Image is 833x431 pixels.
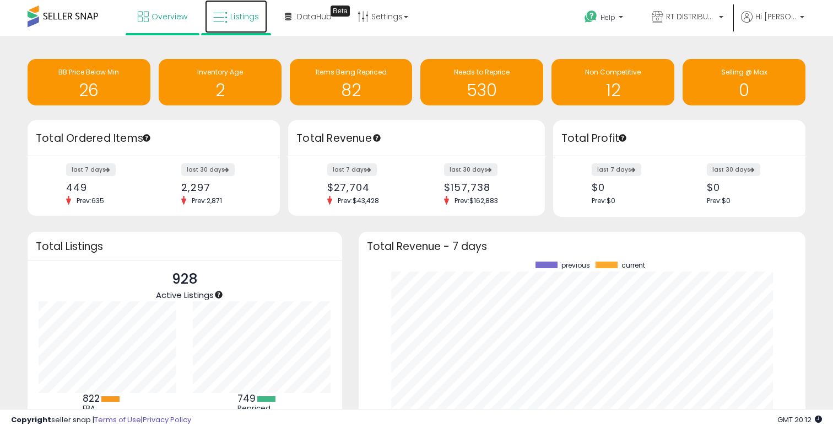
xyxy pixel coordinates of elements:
span: Prev: $43,428 [332,196,385,205]
b: 822 [83,392,100,405]
label: last 7 days [327,163,377,176]
div: Tooltip anchor [618,133,628,143]
div: Tooltip anchor [214,290,224,300]
span: Prev: $0 [707,196,731,205]
span: previous [561,262,590,269]
div: 449 [66,182,145,193]
strong: Copyright [11,414,51,425]
label: last 7 days [66,163,116,176]
div: $0 [707,182,786,193]
div: Tooltip anchor [142,133,152,143]
span: DataHub [297,11,332,22]
span: Hi [PERSON_NAME] [755,11,797,22]
div: Repriced [237,404,287,413]
b: 749 [237,392,256,405]
div: Tooltip anchor [372,133,382,143]
a: Terms of Use [94,414,141,425]
span: RT DISTRIBUTION [666,11,716,22]
a: Help [576,2,634,36]
h1: 26 [33,81,145,99]
span: Needs to Reprice [454,67,510,77]
span: current [621,262,645,269]
span: Prev: $162,883 [449,196,504,205]
div: FBA [83,404,132,413]
label: last 30 days [444,163,497,176]
h3: Total Revenue - 7 days [367,242,797,251]
h1: 530 [426,81,538,99]
h3: Total Revenue [296,131,537,146]
span: 2025-10-7 20:12 GMT [777,414,822,425]
a: Inventory Age 2 [159,59,282,105]
a: Selling @ Max 0 [683,59,805,105]
div: 2,297 [181,182,261,193]
div: seller snap | | [11,415,191,425]
div: $27,704 [327,182,408,193]
span: Active Listings [156,289,214,301]
a: Items Being Repriced 82 [290,59,413,105]
h3: Total Ordered Items [36,131,272,146]
h3: Total Profit [561,131,797,146]
h1: 0 [688,81,800,99]
span: Prev: $0 [592,196,615,205]
span: Prev: 2,871 [186,196,228,205]
span: Help [601,13,615,22]
div: Tooltip anchor [331,6,350,17]
a: Privacy Policy [143,414,191,425]
span: Prev: 635 [71,196,110,205]
a: BB Price Below Min 26 [28,59,150,105]
h1: 82 [295,81,407,99]
span: Listings [230,11,259,22]
span: Non Competitive [585,67,641,77]
a: Needs to Reprice 530 [420,59,543,105]
div: $0 [592,182,671,193]
div: $157,738 [444,182,525,193]
i: Get Help [584,10,598,24]
h3: Total Listings [36,242,334,251]
span: BB Price Below Min [58,67,119,77]
span: Inventory Age [197,67,243,77]
h1: 12 [557,81,669,99]
span: Selling @ Max [721,67,767,77]
span: Overview [152,11,187,22]
p: 928 [156,269,214,290]
label: last 30 days [181,163,235,176]
label: last 30 days [707,163,760,176]
h1: 2 [164,81,276,99]
a: Non Competitive 12 [551,59,674,105]
a: Hi [PERSON_NAME] [741,11,804,36]
span: Items Being Repriced [316,67,387,77]
label: last 7 days [592,163,641,176]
